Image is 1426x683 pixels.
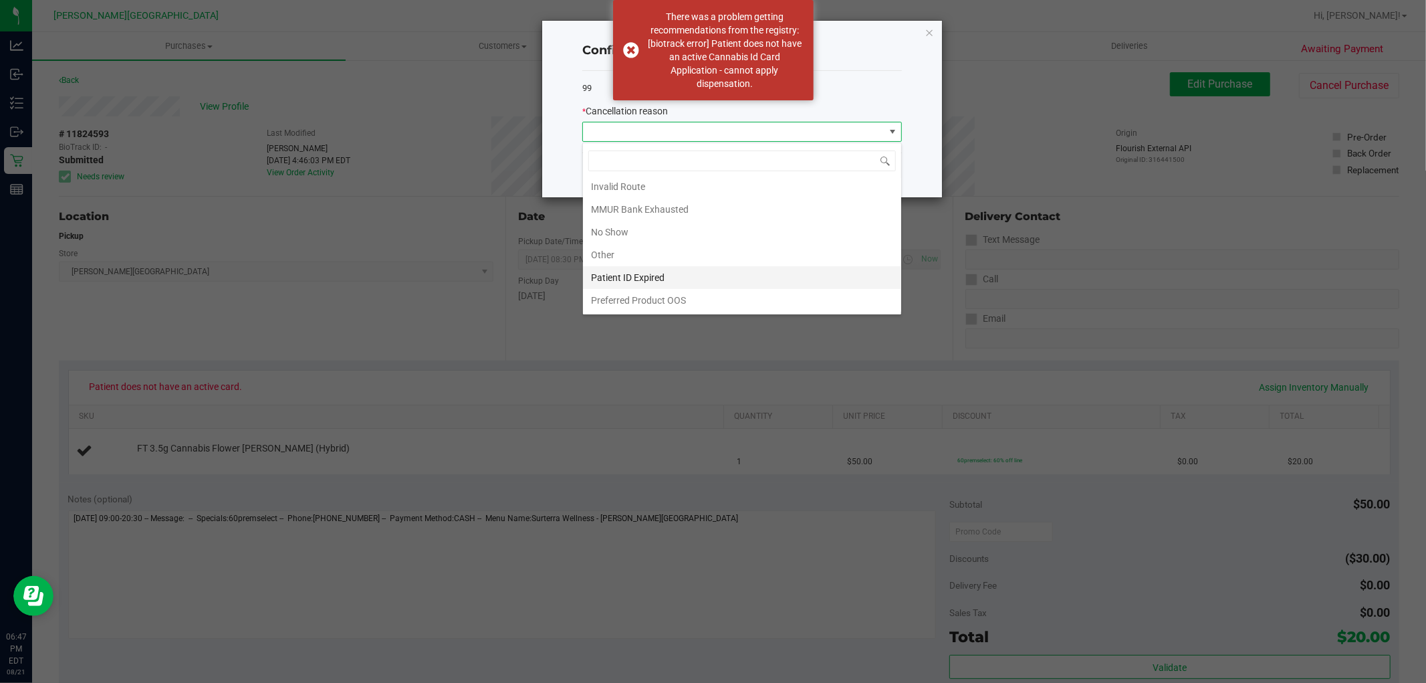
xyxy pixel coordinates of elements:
span: 99 [582,83,592,93]
button: Close [925,24,934,40]
li: No Show [583,221,901,243]
div: There was a problem getting recommendations from the registry: [biotrack error] Patient does not ... [646,10,804,90]
li: Preferred Product OOS [583,289,901,312]
li: MMUR Bank Exhausted [583,198,901,221]
h4: Confirm order cancellation [582,42,902,60]
li: Invalid Route [583,175,901,198]
li: Other [583,243,901,266]
span: Cancellation reason [586,106,668,116]
iframe: Resource center [13,576,53,616]
li: Patient ID Expired [583,266,901,289]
